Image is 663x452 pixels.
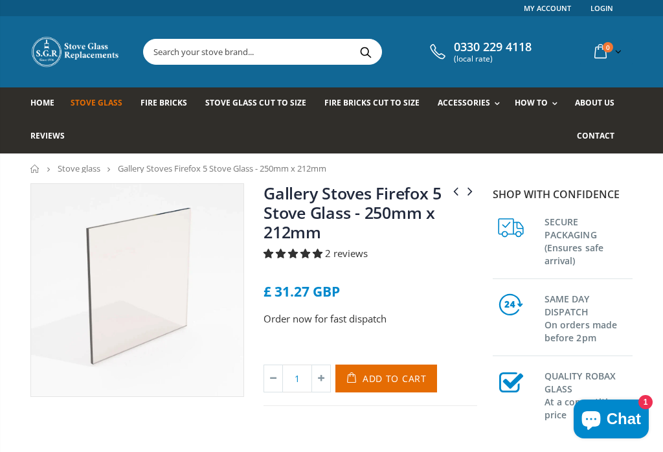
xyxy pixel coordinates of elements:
a: 0 [589,39,624,64]
span: Stove Glass [71,97,122,108]
a: Fire Bricks Cut To Size [324,87,429,120]
img: Stove Glass Replacement [30,36,121,68]
a: Stove glass [58,163,100,174]
span: Fire Bricks Cut To Size [324,97,420,108]
a: Stove Glass Cut To Size [205,87,315,120]
p: Order now for fast dispatch [264,311,477,326]
button: Search [351,40,380,64]
a: Accessories [438,87,506,120]
a: Gallery Stoves Firefox 5 Stove Glass - 250mm x 212mm [264,182,442,243]
span: £ 31.27 GBP [264,282,340,300]
a: Contact [577,120,624,153]
a: About us [575,87,624,120]
h3: SAME DAY DISPATCH On orders made before 2pm [545,290,633,345]
span: Gallery Stoves Firefox 5 Stove Glass - 250mm x 212mm [118,163,326,174]
img: squarestoveglass_3e3c473a-b8d7-4088-8748-58b3dd7f1300_800x_crop_center.webp [31,184,243,396]
span: About us [575,97,614,108]
a: Stove Glass [71,87,132,120]
span: Fire Bricks [140,97,187,108]
span: 5.00 stars [264,247,325,260]
a: Fire Bricks [140,87,197,120]
inbox-online-store-chat: Shopify online store chat [570,400,653,442]
input: Search your stove brand... [144,40,500,64]
span: 2 reviews [325,247,368,260]
span: Home [30,97,54,108]
span: Stove Glass Cut To Size [205,97,306,108]
h3: QUALITY ROBAX GLASS At a competitive price [545,367,633,422]
button: Add to Cart [335,365,437,392]
p: Shop with confidence [493,186,633,202]
a: Reviews [30,120,74,153]
a: Home [30,87,64,120]
span: How To [515,97,548,108]
span: 0 [603,42,613,52]
span: Contact [577,130,614,141]
h3: SECURE PACKAGING (Ensures safe arrival) [545,213,633,267]
a: How To [515,87,564,120]
span: Reviews [30,130,65,141]
a: Home [30,164,40,173]
span: Accessories [438,97,490,108]
span: Add to Cart [363,372,427,385]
